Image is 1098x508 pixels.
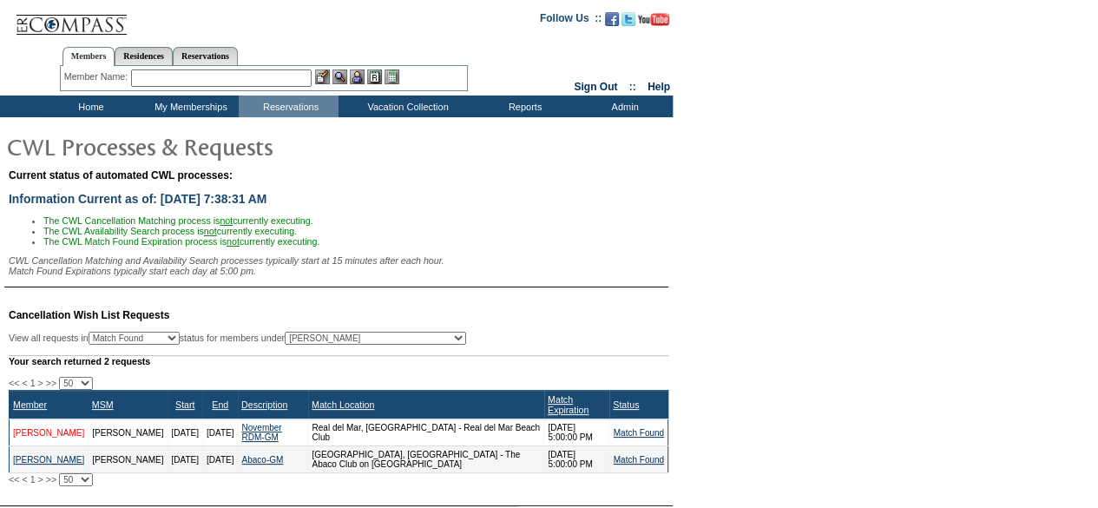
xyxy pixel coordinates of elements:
[605,12,619,26] img: Become our fan on Facebook
[168,419,202,446] td: [DATE]
[175,399,195,410] a: Start
[605,17,619,28] a: Become our fan on Facebook
[92,399,114,410] a: MSM
[613,399,639,410] a: Status
[9,355,668,366] div: Your search returned 2 requests
[46,378,56,388] span: >>
[46,474,56,485] span: >>
[312,399,374,410] a: Match Location
[202,419,237,446] td: [DATE]
[9,309,169,321] span: Cancellation Wish List Requests
[308,446,544,473] td: [GEOGRAPHIC_DATA], [GEOGRAPHIC_DATA] - The Abaco Club on [GEOGRAPHIC_DATA]
[43,215,313,226] span: The CWL Cancellation Matching process is currently executing.
[614,428,664,438] a: Match Found
[30,378,36,388] span: 1
[239,96,339,117] td: Reservations
[241,455,283,465] a: Abaco-GM
[629,81,636,93] span: ::
[540,10,602,31] td: Follow Us ::
[638,17,669,28] a: Subscribe to our YouTube Channel
[227,236,240,247] u: not
[173,47,238,65] a: Reservations
[574,81,617,93] a: Sign Out
[30,474,36,485] span: 1
[22,378,27,388] span: <
[39,96,139,117] td: Home
[241,399,287,410] a: Description
[168,446,202,473] td: [DATE]
[473,96,573,117] td: Reports
[212,399,228,410] a: End
[648,81,670,93] a: Help
[64,69,131,84] div: Member Name:
[89,419,168,446] td: [PERSON_NAME]
[638,13,669,26] img: Subscribe to our YouTube Channel
[13,399,47,410] a: Member
[139,96,239,117] td: My Memberships
[202,446,237,473] td: [DATE]
[614,455,664,465] a: Match Found
[115,47,173,65] a: Residences
[13,428,84,438] a: [PERSON_NAME]
[367,69,382,84] img: Reservations
[220,215,233,226] u: not
[350,69,365,84] img: Impersonate
[13,455,84,465] a: [PERSON_NAME]
[9,169,233,181] span: Current status of automated CWL processes:
[22,474,27,485] span: <
[62,47,115,66] a: Members
[339,96,473,117] td: Vacation Collection
[241,423,281,442] a: November RDM-GM
[204,226,217,236] u: not
[9,474,19,485] span: <<
[43,226,297,236] span: The CWL Availability Search process is currently executing.
[9,332,466,345] div: View all requests in status for members under
[621,12,635,26] img: Follow us on Twitter
[544,419,609,446] td: [DATE] 5:00:00 PM
[315,69,330,84] img: b_edit.gif
[548,394,588,415] a: Match Expiration
[38,474,43,485] span: >
[621,17,635,28] a: Follow us on Twitter
[38,378,43,388] span: >
[9,378,19,388] span: <<
[43,236,319,247] span: The CWL Match Found Expiration process is currently executing.
[308,419,544,446] td: Real del Mar, [GEOGRAPHIC_DATA] - Real del Mar Beach Club
[9,255,668,276] div: CWL Cancellation Matching and Availability Search processes typically start at 15 minutes after e...
[332,69,347,84] img: View
[385,69,399,84] img: b_calculator.gif
[544,446,609,473] td: [DATE] 5:00:00 PM
[9,192,266,206] span: Information Current as of: [DATE] 7:38:31 AM
[573,96,673,117] td: Admin
[89,446,168,473] td: [PERSON_NAME]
